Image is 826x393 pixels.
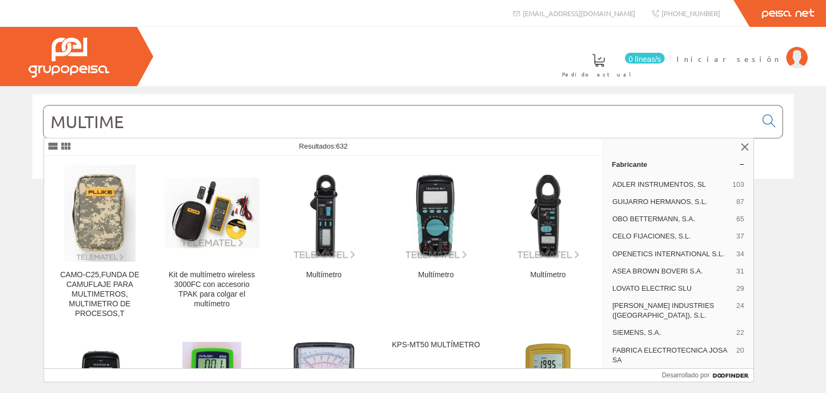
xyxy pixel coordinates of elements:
span: 24 [736,301,744,320]
span: [PERSON_NAME] INDUSTRIES ([GEOGRAPHIC_DATA]), S.L. [613,301,732,320]
div: Multímetro [277,270,371,280]
span: ASEA BROWN BOVERI S.A. [613,266,732,276]
font: Iniciar sesión [677,54,781,64]
span: 87 [736,197,744,207]
a: Desarrollado por [662,369,753,382]
a: CAMO-C25,FUNDA DE CAMUFLAJE PARA MULTIMETROS, MULTIMETRO DE PROCESOS,T CAMO-C25,FUNDA DE CAMUFLAJ... [44,156,155,331]
span: ADLER INSTRUMENTOS, SL [613,180,728,190]
font: Desarrollado por [662,371,710,379]
span: OBO BETTERMANN, S.A. [613,214,732,224]
span: 632 [336,142,348,150]
img: Multímetro [277,166,371,260]
font: 0 líneas/s [629,55,661,64]
img: Kit de multímetro wireless 3000FC con accesorio TPAK para colgar el multímetro [165,178,259,248]
div: KPS-MT50 MULTÍMETRO [389,340,483,350]
span: 22 [736,328,744,338]
span: 103 [732,180,744,190]
span: CELO FIJACIONES, S.L. [613,231,732,241]
span: 29 [736,284,744,293]
span: 37 [736,231,744,241]
span: FABRICA ELECTROTECNICA JOSA SA [613,346,732,365]
a: Multímetro Multímetro [380,156,492,331]
a: Multímetro Multímetro [268,156,380,331]
a: Multímetro Multímetro [492,156,603,331]
span: 34 [736,249,744,259]
img: Grupo Peisa [29,38,109,78]
font: Pedido actual [562,70,635,78]
font: [PHONE_NUMBER] [661,9,720,18]
span: Resultados: [299,142,347,150]
span: 20 [736,346,744,365]
span: LOVATO ELECTRIC SLU [613,284,732,293]
a: Iniciar sesión [677,45,808,55]
span: GUIJARRO HERMANOS, S.L. [613,197,732,207]
input: Buscar... [44,106,756,138]
div: Multímetro [389,270,483,280]
div: Kit de multímetro wireless 3000FC con accesorio TPAK para colgar el multímetro [165,270,259,309]
span: 65 [736,214,744,224]
span: OPENETICS INTERNATIONAL S.L. [613,249,732,259]
a: Kit de multímetro wireless 3000FC con accesorio TPAK para colgar el multímetro Kit de multímetro ... [156,156,267,331]
a: Fabricante [603,156,753,173]
img: CAMO-C25,FUNDA DE CAMUFLAJE PARA MULTIMETROS, MULTIMETRO DE PROCESOS,T [64,165,136,262]
span: SIEMENS, S.A. [613,328,732,338]
img: Multímetro [501,166,595,260]
div: CAMO-C25,FUNDA DE CAMUFLAJE PARA MULTIMETROS, MULTIMETRO DE PROCESOS,T [53,270,147,319]
img: Multímetro [389,166,483,260]
div: Multímetro [501,270,595,280]
font: [EMAIL_ADDRESS][DOMAIN_NAME] [523,9,635,18]
span: 31 [736,266,744,276]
